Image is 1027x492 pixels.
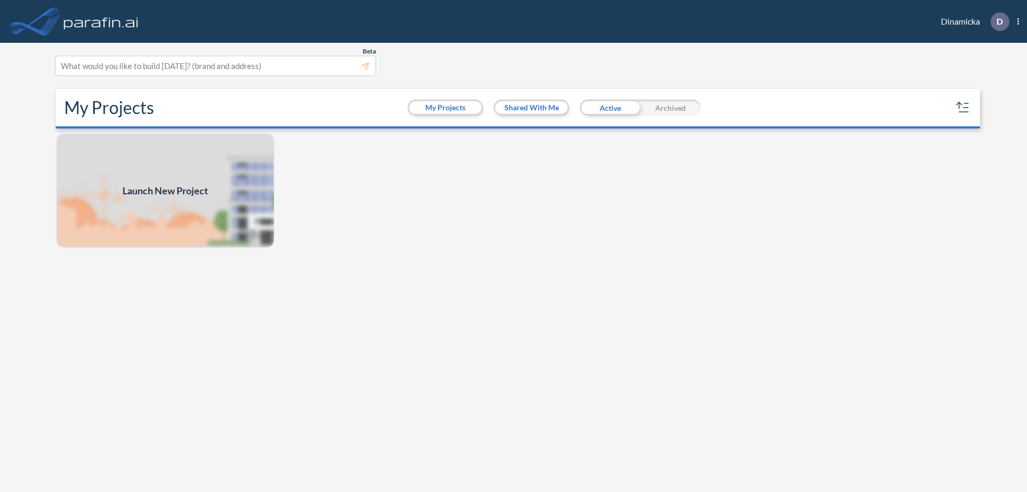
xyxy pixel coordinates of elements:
[580,100,640,116] div: Active
[997,17,1003,26] p: D
[954,99,971,116] button: sort
[56,133,275,248] img: add
[64,97,154,118] h2: My Projects
[122,184,208,198] span: Launch New Project
[409,101,481,114] button: My Projects
[495,101,568,114] button: Shared With Me
[640,100,701,116] div: Archived
[62,11,141,32] img: logo
[56,133,275,248] a: Launch New Project
[363,47,376,56] span: Beta
[925,12,1019,31] div: Dinamicka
